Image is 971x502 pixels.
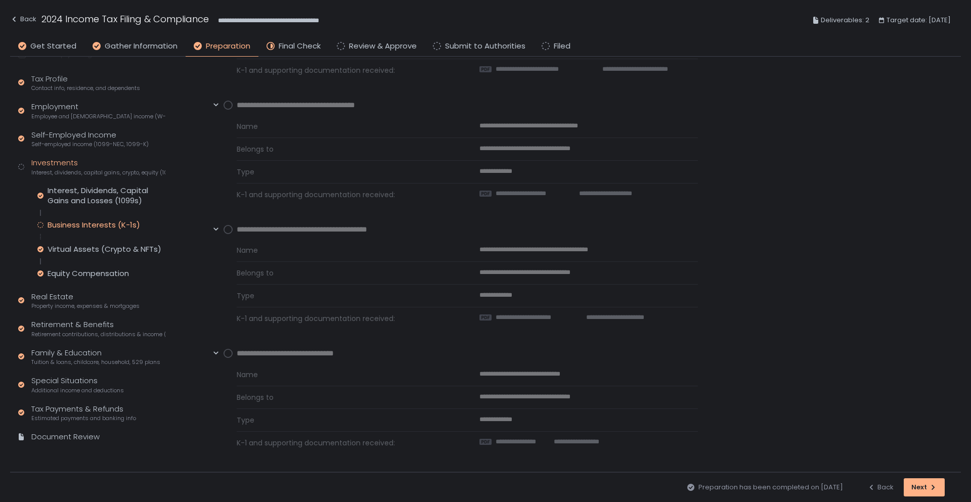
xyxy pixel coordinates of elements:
span: Name [237,370,455,380]
span: Name [237,245,455,255]
div: Interest, Dividends, Capital Gains and Losses (1099s) [48,186,165,206]
span: K-1 and supporting documentation received: [237,438,455,448]
span: Type [237,291,455,301]
span: Belongs to [237,392,455,402]
span: Contact info, residence, and dependents [31,84,140,92]
span: K-1 and supporting documentation received: [237,190,455,200]
span: Property income, expenses & mortgages [31,302,140,310]
span: Type [237,415,455,425]
span: Interest, dividends, capital gains, crypto, equity (1099s, K-1s) [31,169,165,176]
div: Family & Education [31,347,160,367]
div: Employment [31,101,165,120]
span: Belongs to [237,144,455,154]
span: Gather Information [105,40,178,52]
div: Business Interests (K-1s) [48,220,140,230]
span: Review & Approve [349,40,417,52]
span: Deliverables: 2 [821,14,869,26]
span: Preparation has been completed on [DATE] [698,483,843,492]
span: Preparation [206,40,250,52]
button: Back [867,478,894,496]
div: Real Estate [31,291,140,310]
div: Virtual Assets (Crypto & NFTs) [48,244,161,254]
span: Tuition & loans, childcare, household, 529 plans [31,358,160,366]
span: Retirement contributions, distributions & income (1099-R, 5498) [31,331,165,338]
span: K-1 and supporting documentation received: [237,65,455,75]
span: Employee and [DEMOGRAPHIC_DATA] income (W-2s) [31,113,165,120]
div: Back [10,13,36,25]
span: Filed [554,40,570,52]
span: Estimated payments and banking info [31,415,136,422]
span: K-1 and supporting documentation received: [237,313,455,324]
div: Retirement & Benefits [31,319,165,338]
span: Get Started [30,40,76,52]
div: Tax Profile [31,73,140,93]
h1: 2024 Income Tax Filing & Compliance [41,12,209,26]
span: Name [237,121,455,131]
div: Special Situations [31,375,124,394]
div: Equity Compensation [48,268,129,279]
span: Final Check [279,40,321,52]
span: Type [237,167,455,177]
span: Self-employed income (1099-NEC, 1099-K) [31,141,149,148]
button: Back [10,12,36,29]
div: Investments [31,157,165,176]
span: Additional income and deductions [31,387,124,394]
span: Submit to Authorities [445,40,525,52]
div: Next [911,483,937,492]
div: Document Review [31,431,100,443]
button: Next [904,478,945,496]
div: Tax Payments & Refunds [31,403,136,423]
span: Target date: [DATE] [887,14,951,26]
div: Self-Employed Income [31,129,149,149]
div: Back [867,483,894,492]
span: Belongs to [237,268,455,278]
